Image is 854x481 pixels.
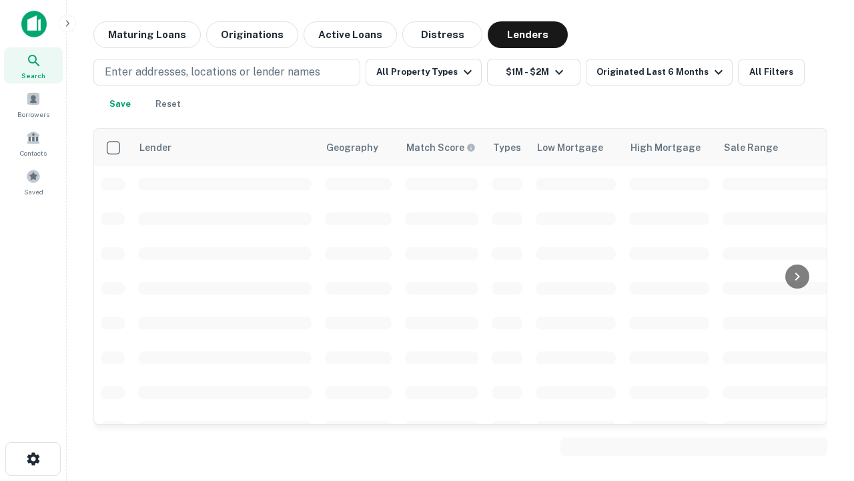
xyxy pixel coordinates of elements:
img: capitalize-icon.png [21,11,47,37]
th: Lender [131,129,318,166]
button: Originated Last 6 Months [586,59,733,86]
div: Geography [326,140,378,156]
th: Types [485,129,529,166]
div: High Mortgage [630,140,701,156]
span: Saved [24,186,43,197]
span: Search [21,70,45,81]
div: Low Mortgage [537,140,603,156]
th: High Mortgage [622,129,716,166]
th: Sale Range [716,129,836,166]
h6: Match Score [406,140,473,155]
div: Sale Range [724,140,778,156]
th: Low Mortgage [529,129,622,166]
button: Maturing Loans [93,21,201,48]
button: $1M - $2M [487,59,580,86]
a: Borrowers [4,86,63,122]
button: Active Loans [304,21,397,48]
button: Originations [206,21,298,48]
a: Saved [4,164,63,200]
button: Lenders [488,21,568,48]
th: Geography [318,129,398,166]
div: Lender [139,140,171,156]
span: Contacts [20,148,47,158]
div: Types [493,140,521,156]
div: Originated Last 6 Months [596,64,727,80]
span: Borrowers [17,109,49,120]
button: Enter addresses, locations or lender names [93,59,360,86]
button: Save your search to get updates of matches that match your search criteria. [99,91,141,118]
button: Distress [402,21,482,48]
div: Capitalize uses an advanced AI algorithm to match your search with the best lender. The match sco... [406,140,476,155]
button: All Filters [738,59,805,86]
button: All Property Types [366,59,482,86]
a: Contacts [4,125,63,161]
button: Reset [147,91,189,118]
iframe: Chat Widget [787,331,854,395]
p: Enter addresses, locations or lender names [105,64,320,80]
th: Capitalize uses an advanced AI algorithm to match your search with the best lender. The match sco... [398,129,485,166]
a: Search [4,47,63,84]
